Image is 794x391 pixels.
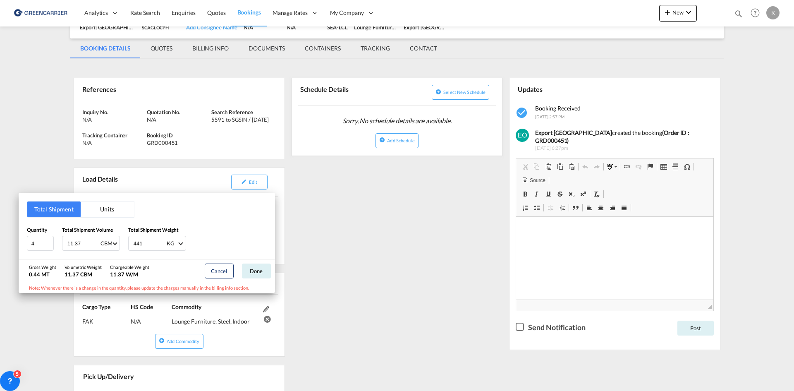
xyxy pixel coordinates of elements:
[242,264,271,278] button: Done
[133,236,166,250] input: Enter weight
[65,271,102,278] div: 11.37 CBM
[62,227,113,233] span: Total Shipment Volume
[65,264,102,270] div: Volumetric Weight
[19,283,275,293] div: Note: Whenever there is a change in the quantity, please update the charges manually in the billi...
[110,264,149,270] div: Chargeable Weight
[167,240,175,247] div: KG
[100,240,112,247] div: CBM
[67,236,100,250] input: Enter volume
[110,271,149,278] div: 11.37 W/M
[81,201,134,217] button: Units
[128,227,179,233] span: Total Shipment Weight
[8,8,189,17] body: Editor, editor10
[27,201,81,217] button: Total Shipment
[29,271,56,278] div: 0.44 MT
[27,236,54,251] input: Qty
[205,264,234,278] button: Cancel
[29,264,56,270] div: Gross Weight
[27,227,47,233] span: Quantity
